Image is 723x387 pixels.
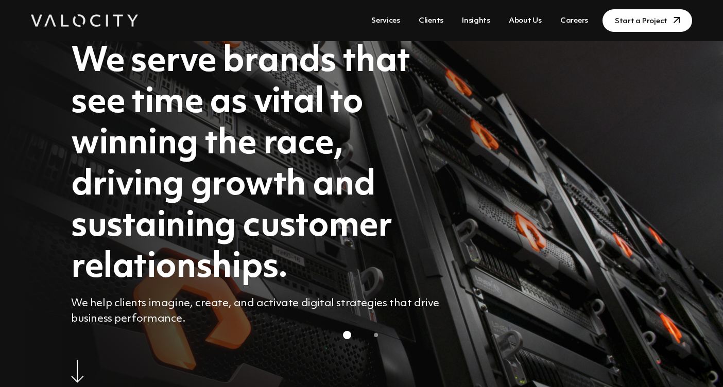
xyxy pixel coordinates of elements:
[31,14,138,27] img: Valocity Digital
[367,11,404,30] a: Services
[556,11,592,30] a: Careers
[505,11,546,30] a: About Us
[71,296,453,327] p: We help clients imagine, create, and activate digital strategies that drive business performance.
[458,11,494,30] a: Insights
[602,9,692,32] a: Start a Project
[71,41,453,288] h1: We serve brands that see time as vital to winning the race, driving growth and sustaining custome...
[415,11,447,30] a: Clients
